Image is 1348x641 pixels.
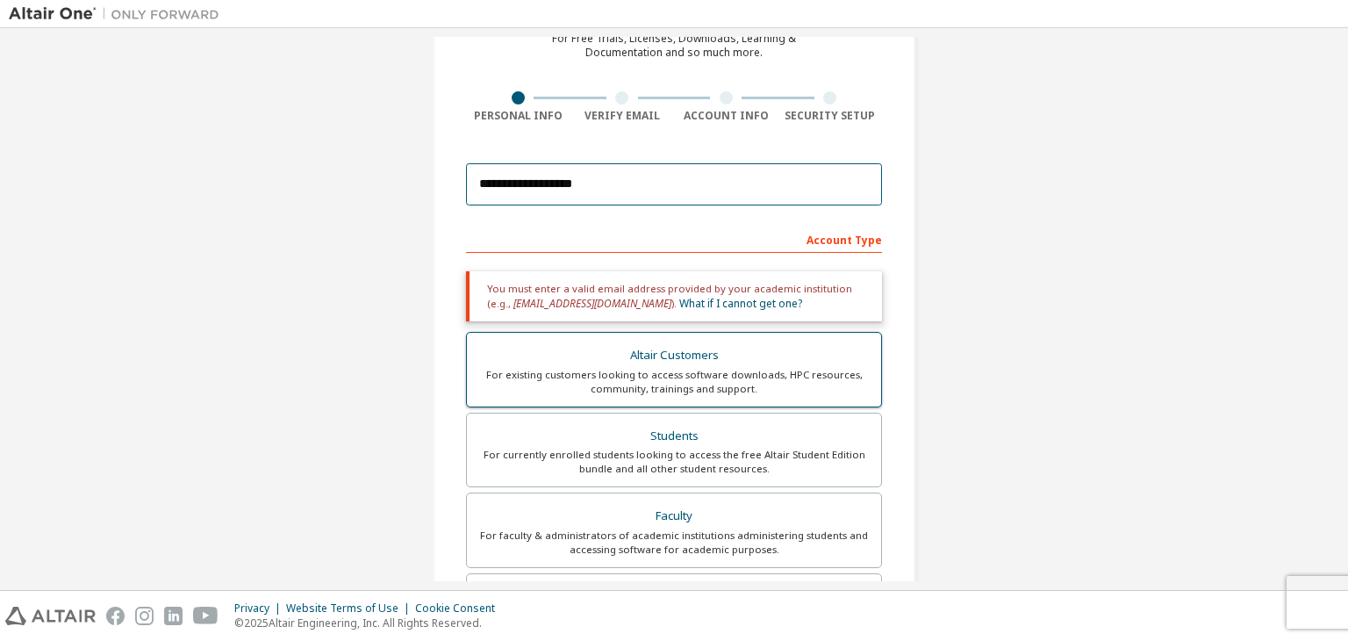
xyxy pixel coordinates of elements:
[466,271,882,321] div: You must enter a valid email address provided by your academic institution (e.g., ).
[106,607,125,625] img: facebook.svg
[570,109,675,123] div: Verify Email
[9,5,228,23] img: Altair One
[778,109,883,123] div: Security Setup
[286,601,415,616] div: Website Terms of Use
[477,424,871,449] div: Students
[415,601,505,616] div: Cookie Consent
[679,296,802,311] a: What if I cannot get one?
[477,448,871,476] div: For currently enrolled students looking to access the free Altair Student Edition bundle and all ...
[466,109,570,123] div: Personal Info
[513,296,671,311] span: [EMAIL_ADDRESS][DOMAIN_NAME]
[552,32,796,60] div: For Free Trials, Licenses, Downloads, Learning & Documentation and so much more.
[477,504,871,529] div: Faculty
[193,607,219,625] img: youtube.svg
[5,607,96,625] img: altair_logo.svg
[135,607,154,625] img: instagram.svg
[477,343,871,368] div: Altair Customers
[477,529,871,557] div: For faculty & administrators of academic institutions administering students and accessing softwa...
[477,368,871,396] div: For existing customers looking to access software downloads, HPC resources, community, trainings ...
[234,616,505,630] p: © 2025 Altair Engineering, Inc. All Rights Reserved.
[674,109,778,123] div: Account Info
[466,225,882,253] div: Account Type
[164,607,183,625] img: linkedin.svg
[234,601,286,616] div: Privacy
